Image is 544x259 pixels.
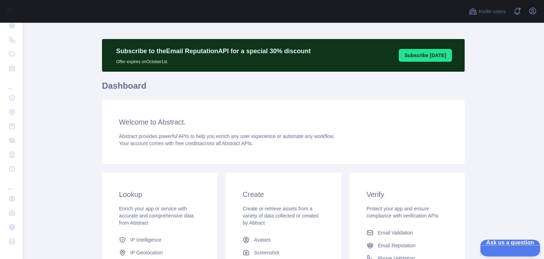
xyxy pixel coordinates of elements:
[399,49,452,62] button: Subscribe [DATE]
[364,239,450,252] a: Email Reputation
[130,236,161,243] span: IP Intelligence
[102,80,465,97] h1: Dashboard
[378,229,413,236] span: Email Validation
[6,177,17,191] div: ...
[130,249,163,256] span: IP Geolocation
[367,189,448,199] h3: Verify
[119,117,448,127] h3: Welcome to Abstract.
[243,206,318,226] span: Create or retrieve assets from a variety of data collected or created by Abtract
[116,56,311,65] p: Offer expires on October 1st.
[240,233,327,246] a: Avatars
[119,140,253,146] span: Your account comes with across all Abstract APIs.
[364,226,450,239] a: Email Validation
[254,249,279,256] span: Screenshot
[478,7,506,16] span: Invite users
[254,236,271,243] span: Avatars
[175,140,200,146] span: free credits
[116,46,311,56] p: Subscribe to the Email Reputation API for a special 30 % discount
[467,6,507,17] button: Invite users
[116,246,203,259] a: IP Geolocation
[119,189,200,199] h3: Lookup
[119,206,194,226] span: Enrich your app or service with accurate and comprehensive data from Abstract
[240,246,327,259] a: Screenshot
[119,133,335,139] span: Abstract provides powerful APIs to help you enrich any user experience or automate any workflow.
[243,189,324,199] h3: Create
[116,233,203,246] a: IP Intelligence
[6,76,17,90] div: ...
[378,242,416,249] span: Email Reputation
[480,239,540,256] iframe: Help Scout Beacon - Open
[367,206,438,219] span: Protect your app and ensure compliance with verification APIs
